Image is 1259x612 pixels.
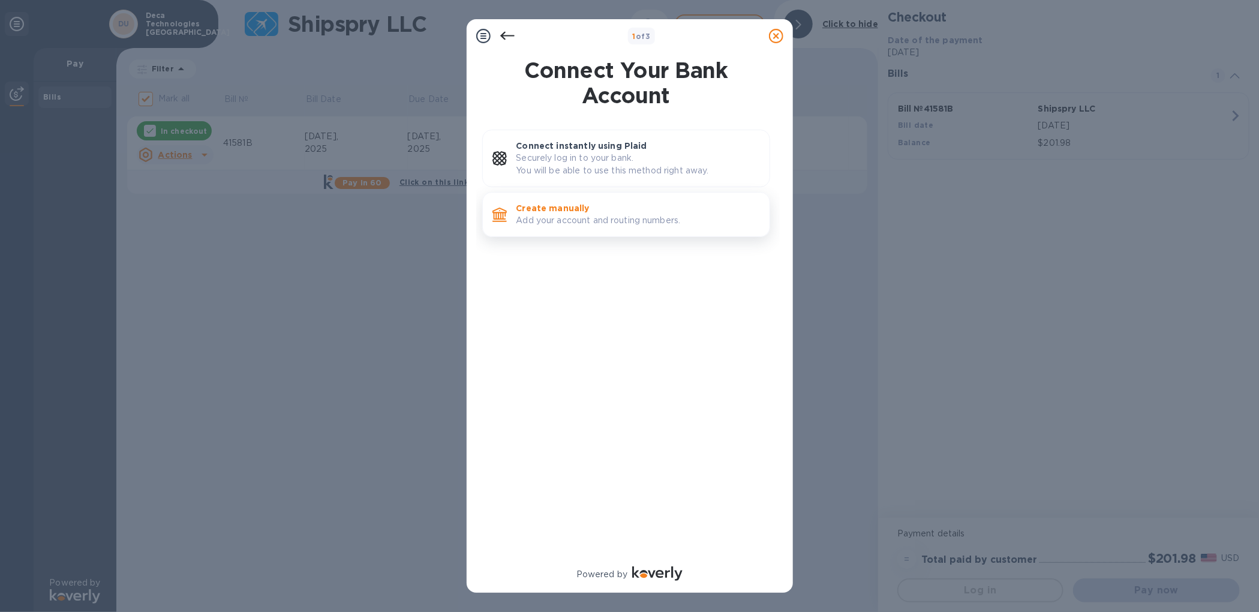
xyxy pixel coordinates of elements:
b: of 3 [633,32,651,41]
p: Powered by [576,568,627,581]
p: Add your account and routing numbers. [516,214,760,227]
h1: Connect Your Bank Account [477,58,775,108]
p: Create manually [516,202,760,214]
span: 1 [633,32,636,41]
p: Connect instantly using Plaid [516,140,760,152]
img: Logo [632,566,683,581]
p: Securely log in to your bank. You will be able to use this method right away. [516,152,760,177]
